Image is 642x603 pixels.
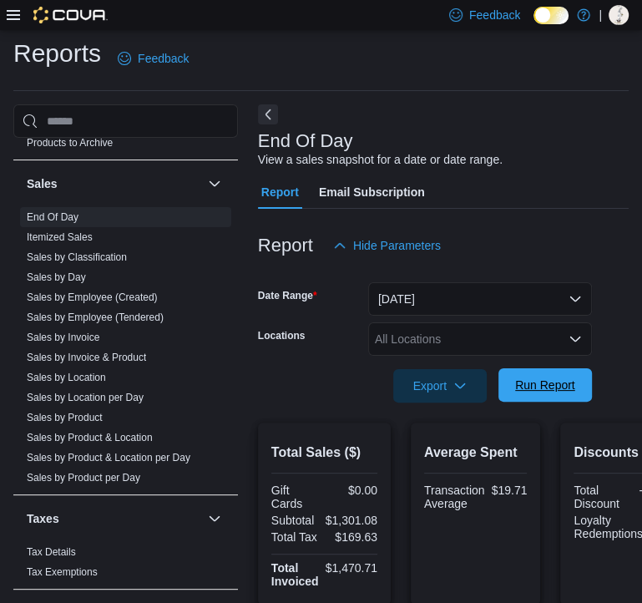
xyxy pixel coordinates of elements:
[33,7,108,23] img: Cova
[27,510,59,527] h3: Taxes
[599,5,602,25] p: |
[368,282,592,316] button: [DATE]
[403,369,477,403] span: Export
[27,311,164,324] span: Sales by Employee (Tendered)
[27,566,98,578] a: Tax Exemptions
[326,561,377,575] div: $1,470.71
[27,411,103,424] span: Sales by Product
[533,24,534,25] span: Dark Mode
[27,351,146,364] span: Sales by Invoice & Product
[498,368,592,402] button: Run Report
[327,530,377,544] div: $169.63
[27,271,86,283] a: Sales by Day
[27,392,144,403] a: Sales by Location per Day
[27,452,190,464] a: Sales by Product & Location per Day
[27,251,127,264] span: Sales by Classification
[258,236,313,256] h3: Report
[261,175,299,209] span: Report
[111,42,195,75] a: Feedback
[27,332,99,343] a: Sales by Invoice
[327,484,377,497] div: $0.00
[574,484,623,510] div: Total Discount
[27,352,146,363] a: Sales by Invoice & Product
[27,451,190,464] span: Sales by Product & Location per Day
[205,174,225,194] button: Sales
[138,50,189,67] span: Feedback
[515,377,575,393] span: Run Report
[13,37,101,70] h1: Reports
[27,471,140,484] span: Sales by Product per Day
[13,207,238,494] div: Sales
[27,175,201,192] button: Sales
[271,484,321,510] div: Gift Cards
[424,484,485,510] div: Transaction Average
[27,136,113,149] span: Products to Archive
[27,391,144,404] span: Sales by Location per Day
[569,332,582,346] button: Open list of options
[271,443,377,463] h2: Total Sales ($)
[27,331,99,344] span: Sales by Invoice
[27,291,158,304] span: Sales by Employee (Created)
[492,484,528,497] div: $19.71
[271,530,321,544] div: Total Tax
[27,546,76,558] a: Tax Details
[271,561,319,588] strong: Total Invoiced
[533,7,569,24] input: Dark Mode
[353,237,441,254] span: Hide Parameters
[258,289,317,302] label: Date Range
[27,472,140,484] a: Sales by Product per Day
[326,229,447,262] button: Hide Parameters
[27,412,103,423] a: Sales by Product
[27,231,93,243] a: Itemized Sales
[27,371,106,384] span: Sales by Location
[258,329,306,342] label: Locations
[27,211,78,223] a: End Of Day
[27,291,158,303] a: Sales by Employee (Created)
[271,514,319,527] div: Subtotal
[258,104,278,124] button: Next
[469,7,520,23] span: Feedback
[27,137,113,149] a: Products to Archive
[27,175,58,192] h3: Sales
[205,509,225,529] button: Taxes
[609,5,629,25] div: Aloe Samuels
[27,432,153,443] a: Sales by Product & Location
[27,251,127,263] a: Sales by Classification
[27,231,93,244] span: Itemized Sales
[27,210,78,224] span: End Of Day
[27,545,76,559] span: Tax Details
[27,431,153,444] span: Sales by Product & Location
[424,443,527,463] h2: Average Spent
[13,542,238,589] div: Taxes
[326,514,377,527] div: $1,301.08
[319,175,425,209] span: Email Subscription
[27,510,201,527] button: Taxes
[27,372,106,383] a: Sales by Location
[27,312,164,323] a: Sales by Employee (Tendered)
[27,565,98,579] span: Tax Exemptions
[258,151,503,169] div: View a sales snapshot for a date or date range.
[258,131,353,151] h3: End Of Day
[27,271,86,284] span: Sales by Day
[393,369,487,403] button: Export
